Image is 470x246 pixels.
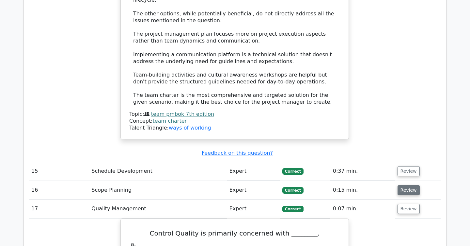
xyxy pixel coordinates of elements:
a: team charter [153,118,187,124]
span: Correct [282,168,304,175]
span: Correct [282,187,304,194]
td: 17 [29,200,89,218]
div: Topic: [129,111,340,118]
a: Feedback on this question? [202,150,273,156]
a: team pmbok 7th edition [151,111,214,117]
td: 0:37 min. [330,162,395,181]
h5: Control Quality is primarily concerned with ________. [129,229,341,237]
td: 15 [29,162,89,181]
td: Scope Planning [89,181,227,200]
button: Review [398,204,420,214]
td: 16 [29,181,89,200]
span: Correct [282,206,304,212]
td: Expert [227,162,280,181]
td: 0:15 min. [330,181,395,200]
div: Concept: [129,118,340,125]
td: 0:07 min. [330,200,395,218]
td: Schedule Development [89,162,227,181]
button: Review [398,166,420,176]
td: Expert [227,181,280,200]
button: Review [398,185,420,195]
a: ways of working [169,125,211,131]
div: Talent Triangle: [129,111,340,131]
td: Quality Management [89,200,227,218]
td: Expert [227,200,280,218]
